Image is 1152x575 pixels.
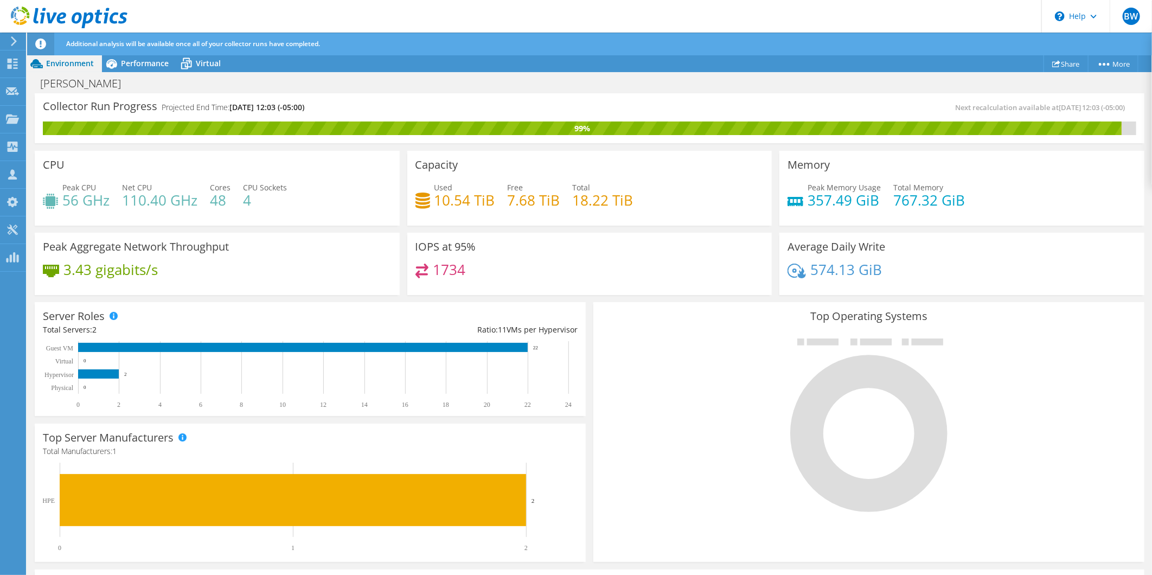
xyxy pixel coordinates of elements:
span: [DATE] 12:03 (-05:00) [229,102,304,112]
span: BW [1123,8,1140,25]
h3: IOPS at 95% [415,241,476,253]
text: 6 [199,401,202,408]
h4: 48 [210,194,231,206]
h4: 56 GHz [62,194,110,206]
text: 2 [124,372,127,377]
span: Virtual [196,58,221,68]
h4: 110.40 GHz [122,194,197,206]
span: Net CPU [122,182,152,193]
text: 0 [76,401,80,408]
h3: Server Roles [43,310,105,322]
text: 14 [361,401,368,408]
span: Total [573,182,591,193]
span: [DATE] 12:03 (-05:00) [1059,103,1125,112]
h3: Memory [788,159,830,171]
h4: 18.22 TiB [573,194,633,206]
span: Peak Memory Usage [808,182,881,193]
text: Hypervisor [44,371,74,379]
h3: Capacity [415,159,458,171]
text: 4 [158,401,162,408]
span: Environment [46,58,94,68]
h4: 1734 [433,264,465,276]
text: HPE [42,497,55,504]
text: Physical [51,384,73,392]
span: CPU Sockets [243,182,287,193]
text: 12 [320,401,327,408]
text: 0 [58,544,61,552]
h4: Total Manufacturers: [43,445,578,457]
span: 2 [92,324,97,335]
span: Total Memory [893,182,943,193]
text: 18 [443,401,449,408]
span: Next recalculation available at [955,103,1131,112]
text: 10 [279,401,286,408]
h4: 7.68 TiB [508,194,560,206]
h4: 4 [243,194,287,206]
span: Additional analysis will be available once all of your collector runs have completed. [66,39,320,48]
div: 99% [43,123,1122,135]
a: Share [1044,55,1089,72]
text: Virtual [55,357,74,365]
text: 22 [533,345,538,350]
h3: Average Daily Write [788,241,885,253]
span: 11 [498,324,507,335]
h3: CPU [43,159,65,171]
h4: 10.54 TiB [434,194,495,206]
text: 0 [84,385,86,390]
text: Guest VM [46,344,73,352]
text: 0 [84,358,86,363]
h4: 767.32 GiB [893,194,965,206]
h1: [PERSON_NAME] [35,78,138,90]
text: 2 [532,497,535,504]
span: Peak CPU [62,182,96,193]
span: Performance [121,58,169,68]
svg: \n [1055,11,1065,21]
span: 1 [112,446,117,456]
text: 22 [524,401,531,408]
div: Ratio: VMs per Hypervisor [310,324,578,336]
span: Used [434,182,453,193]
text: 20 [484,401,490,408]
text: 8 [240,401,243,408]
text: 16 [402,401,408,408]
text: 1 [291,544,295,552]
h3: Top Server Manufacturers [43,432,174,444]
div: Total Servers: [43,324,310,336]
h3: Top Operating Systems [601,310,1136,322]
span: Free [508,182,523,193]
a: More [1088,55,1138,72]
text: 2 [524,544,528,552]
span: Cores [210,182,231,193]
h4: 357.49 GiB [808,194,881,206]
text: 24 [565,401,572,408]
h4: 3.43 gigabits/s [63,264,158,276]
h3: Peak Aggregate Network Throughput [43,241,229,253]
text: 2 [117,401,120,408]
h4: Projected End Time: [162,101,304,113]
h4: 574.13 GiB [810,264,882,276]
